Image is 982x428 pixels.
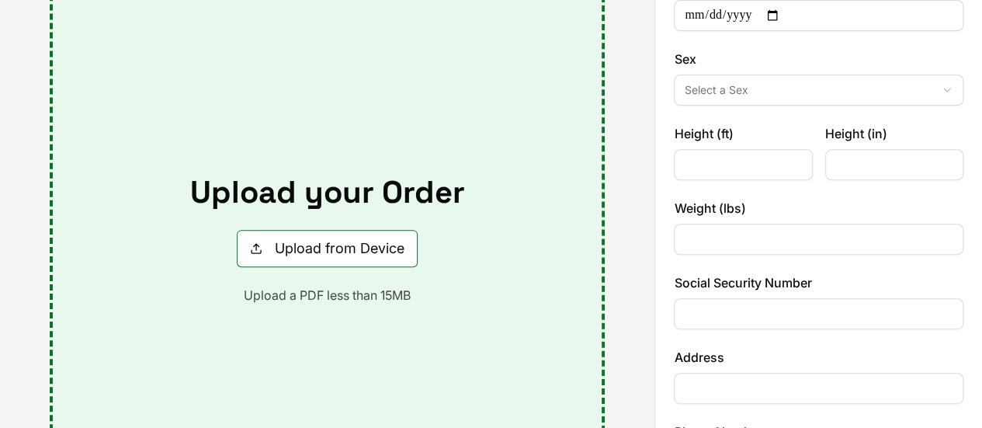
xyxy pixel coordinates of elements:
label: Height (ft) [674,124,812,143]
label: Address [674,348,963,367]
button: Upload from Device [237,230,418,267]
p: Upload a PDF less than 15MB [244,286,411,304]
label: Social Security Number [674,273,963,292]
label: Weight (lbs) [674,199,963,217]
label: Sex [674,50,963,68]
label: Height (in) [825,124,963,143]
h2: Upload your Order [190,174,465,211]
